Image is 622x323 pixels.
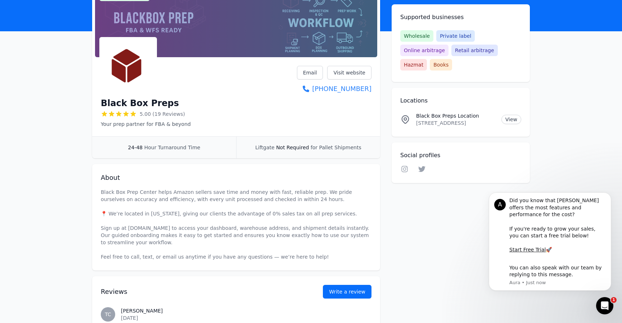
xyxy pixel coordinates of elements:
[416,112,496,119] p: Black Box Preps Location
[101,120,191,128] p: Your prep partner for FBA & beyond
[101,188,371,260] p: Black Box Prep Center helps Amazon sellers save time and money with fast, reliable prep. We pride...
[101,38,155,93] img: Black Box Preps
[451,45,497,56] span: Retail arbitrage
[101,287,300,297] h2: Reviews
[430,59,452,70] span: Books
[105,312,111,317] span: TC
[101,173,371,183] h2: About
[400,96,521,105] h2: Locations
[276,145,309,150] span: Not Required
[400,30,433,42] span: Wholesale
[101,97,179,109] h1: Black Box Preps
[140,110,185,118] span: 5.00 (19 Reviews)
[400,13,521,22] h2: Supported businesses
[297,66,323,79] a: Email
[311,145,361,150] span: for Pallet Shipments
[128,145,143,150] span: 24-48
[400,45,449,56] span: Online arbitrage
[323,285,371,299] a: Write a review
[121,315,138,321] time: [DATE]
[400,151,521,160] h2: Social profiles
[144,145,200,150] span: Hour Turnaround Time
[436,30,475,42] span: Private label
[596,297,613,314] iframe: Intercom live chat
[478,191,622,318] iframe: Intercom notifications message
[297,84,371,94] a: [PHONE_NUMBER]
[121,307,371,314] h3: [PERSON_NAME]
[400,59,427,70] span: Hazmat
[416,119,496,127] p: [STREET_ADDRESS]
[501,115,521,124] a: View
[611,297,617,303] span: 1
[255,145,274,150] span: Liftgate
[327,66,371,79] a: Visit website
